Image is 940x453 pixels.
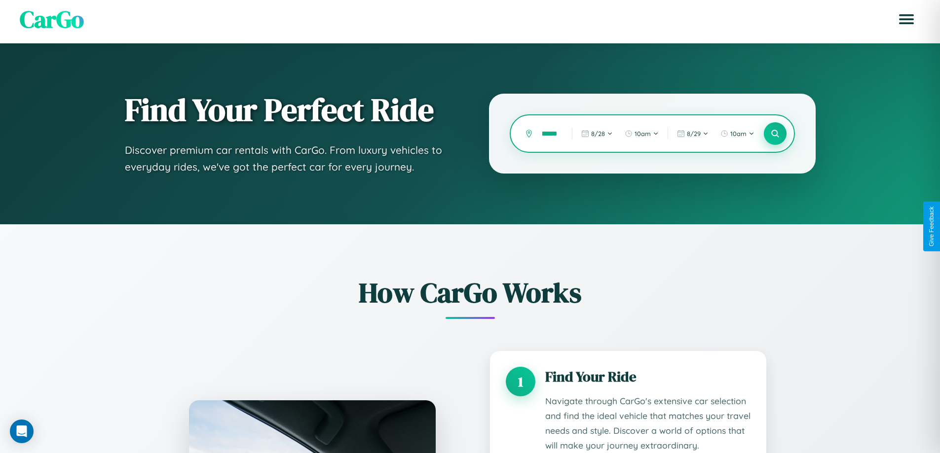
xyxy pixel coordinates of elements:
h3: Find Your Ride [545,367,751,386]
p: Discover premium car rentals with CarGo. From luxury vehicles to everyday rides, we've got the pe... [125,142,450,175]
h2: How CarGo Works [174,274,766,312]
span: CarGo [20,3,84,35]
button: 10am [620,126,664,141]
div: 1 [506,367,535,396]
button: 8/28 [576,126,618,141]
span: 10am [730,130,747,138]
div: Open Intercom Messenger [10,419,34,443]
button: 8/29 [672,126,714,141]
span: 10am [635,130,651,138]
div: Give Feedback [928,207,935,246]
button: Open menu [893,5,920,33]
button: 10am [715,126,759,141]
span: 8 / 28 [591,130,605,138]
span: 8 / 29 [687,130,701,138]
h1: Find Your Perfect Ride [125,93,450,127]
p: Navigate through CarGo's extensive car selection and find the ideal vehicle that matches your tra... [545,394,751,453]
